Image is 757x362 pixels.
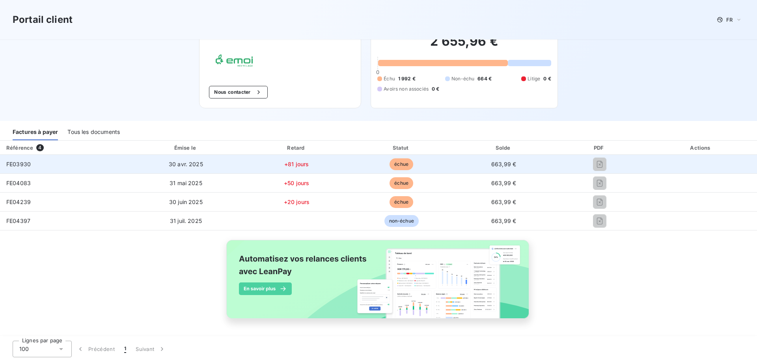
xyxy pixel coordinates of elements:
span: non-échue [384,215,419,227]
span: Avoirs non associés [384,85,429,93]
h3: Portail client [13,13,73,27]
button: 1 [119,341,131,357]
span: FR [726,17,733,23]
span: 30 juin 2025 [169,199,203,205]
h2: 2 655,96 € [377,33,551,57]
span: 0 € [432,85,439,93]
span: 1 [124,345,126,353]
span: échue [390,196,413,208]
span: 663,99 € [491,217,516,224]
div: Solde [455,144,553,152]
span: Litige [528,75,540,82]
span: 663,99 € [491,180,516,186]
span: FE04397 [6,217,30,224]
div: PDF [556,144,643,152]
span: +50 jours [284,180,309,186]
span: 4 [36,144,43,151]
span: 31 mai 2025 [170,180,202,186]
span: 100 [19,345,29,353]
span: FE03930 [6,161,31,167]
img: banner [219,235,538,332]
span: 1 992 € [398,75,416,82]
div: Émise le [130,144,242,152]
span: +81 jours [284,161,309,167]
button: Nous contacter [209,86,267,98]
span: Échu [384,75,395,82]
span: 0 € [543,75,551,82]
img: Company logo [209,50,259,73]
span: 664 € [477,75,492,82]
div: Statut [351,144,452,152]
span: FE04239 [6,199,31,205]
div: Référence [6,145,33,151]
span: 663,99 € [491,161,516,167]
span: échue [390,177,413,189]
span: échue [390,158,413,170]
span: 30 avr. 2025 [169,161,203,167]
button: Précédent [72,341,119,357]
div: Retard [245,144,348,152]
div: Tous les documents [67,124,120,140]
div: Factures à payer [13,124,58,140]
span: 0 [376,69,379,75]
span: 663,99 € [491,199,516,205]
span: FE04083 [6,180,31,186]
span: 31 juil. 2025 [170,217,202,224]
span: Non-échu [451,75,474,82]
button: Suivant [131,341,171,357]
div: Actions [647,144,755,152]
span: +20 jours [284,199,310,205]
